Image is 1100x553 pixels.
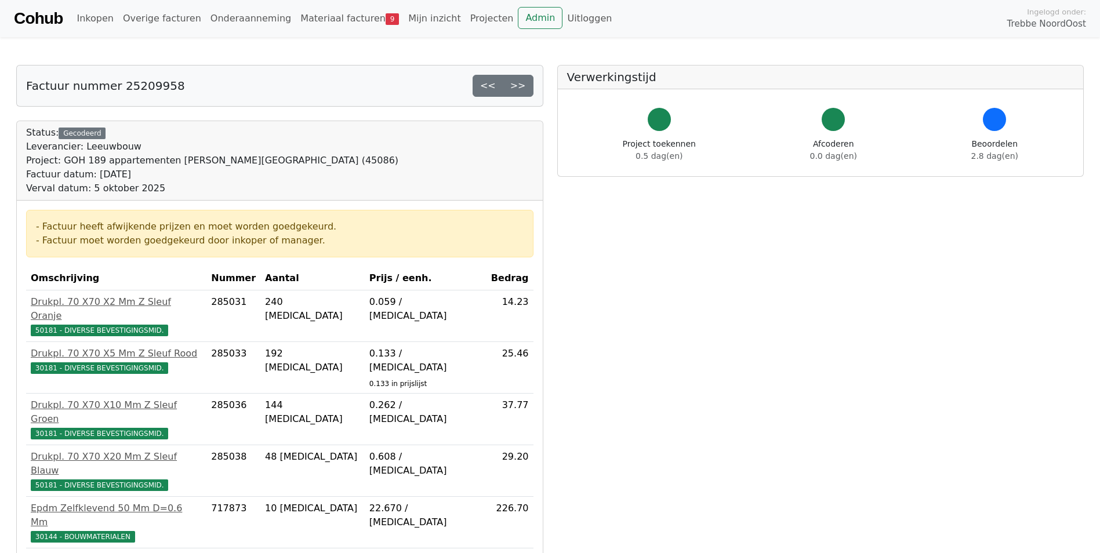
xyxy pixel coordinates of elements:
[369,347,482,374] div: 0.133 / [MEDICAL_DATA]
[206,497,260,548] td: 717873
[31,295,202,337] a: Drukpl. 70 X70 X2 Mm Z Sleuf Oranje50181 - DIVERSE BEVESTIGINGSMID.
[296,7,404,30] a: Materiaal facturen9
[31,362,168,374] span: 30181 - DIVERSE BEVESTIGINGSMID.
[206,445,260,497] td: 285038
[26,126,398,195] div: Status:
[206,342,260,394] td: 285033
[36,234,524,248] div: - Factuur moet worden goedgekeurd door inkoper of manager.
[31,398,202,426] div: Drukpl. 70 X70 X10 Mm Z Sleuf Groen
[26,154,398,168] div: Project: GOH 189 appartementen [PERSON_NAME][GEOGRAPHIC_DATA] (45086)
[31,450,202,478] div: Drukpl. 70 X70 X20 Mm Z Sleuf Blauw
[466,7,518,30] a: Projecten
[26,181,398,195] div: Verval datum: 5 oktober 2025
[31,295,202,323] div: Drukpl. 70 X70 X2 Mm Z Sleuf Oranje
[31,501,202,529] div: Epdm Zelfklevend 50 Mm D=0.6 Mm
[503,75,533,97] a: >>
[206,7,296,30] a: Onderaanneming
[473,75,503,97] a: <<
[369,398,482,426] div: 0.262 / [MEDICAL_DATA]
[404,7,466,30] a: Mijn inzicht
[36,220,524,234] div: - Factuur heeft afwijkende prijzen en moet worden goedgekeurd.
[1007,17,1086,31] span: Trebbe NoordOost
[265,295,360,323] div: 240 [MEDICAL_DATA]
[265,398,360,426] div: 144 [MEDICAL_DATA]
[971,138,1018,162] div: Beoordelen
[26,168,398,181] div: Factuur datum: [DATE]
[518,7,562,29] a: Admin
[386,13,399,25] span: 9
[265,347,360,374] div: 192 [MEDICAL_DATA]
[487,342,533,394] td: 25.46
[487,497,533,548] td: 226.70
[59,128,106,139] div: Gecodeerd
[265,501,360,515] div: 10 [MEDICAL_DATA]
[26,267,206,290] th: Omschrijving
[369,380,427,388] sub: 0.133 in prijslijst
[369,450,482,478] div: 0.608 / [MEDICAL_DATA]
[31,428,168,439] span: 30181 - DIVERSE BEVESTIGINGSMID.
[636,151,682,161] span: 0.5 dag(en)
[31,531,135,543] span: 30144 - BOUWMATERIALEN
[31,347,202,361] div: Drukpl. 70 X70 X5 Mm Z Sleuf Rood
[31,479,168,491] span: 50181 - DIVERSE BEVESTIGINGSMID.
[487,394,533,445] td: 37.77
[1027,6,1086,17] span: Ingelogd onder:
[31,347,202,374] a: Drukpl. 70 X70 X5 Mm Z Sleuf Rood30181 - DIVERSE BEVESTIGINGSMID.
[265,450,360,464] div: 48 [MEDICAL_DATA]
[206,394,260,445] td: 285036
[810,138,857,162] div: Afcoderen
[369,501,482,529] div: 22.670 / [MEDICAL_DATA]
[31,398,202,440] a: Drukpl. 70 X70 X10 Mm Z Sleuf Groen30181 - DIVERSE BEVESTIGINGSMID.
[31,450,202,492] a: Drukpl. 70 X70 X20 Mm Z Sleuf Blauw50181 - DIVERSE BEVESTIGINGSMID.
[118,7,206,30] a: Overige facturen
[260,267,365,290] th: Aantal
[14,5,63,32] a: Cohub
[31,325,168,336] span: 50181 - DIVERSE BEVESTIGINGSMID.
[26,140,398,154] div: Leverancier: Leeuwbouw
[487,445,533,497] td: 29.20
[562,7,616,30] a: Uitloggen
[487,290,533,342] td: 14.23
[567,70,1074,84] h5: Verwerkingstijd
[487,267,533,290] th: Bedrag
[623,138,696,162] div: Project toekennen
[31,501,202,543] a: Epdm Zelfklevend 50 Mm D=0.6 Mm30144 - BOUWMATERIALEN
[206,290,260,342] td: 285031
[206,267,260,290] th: Nummer
[369,295,482,323] div: 0.059 / [MEDICAL_DATA]
[26,79,185,93] h5: Factuur nummer 25209958
[971,151,1018,161] span: 2.8 dag(en)
[810,151,857,161] span: 0.0 dag(en)
[365,267,487,290] th: Prijs / eenh.
[72,7,118,30] a: Inkopen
